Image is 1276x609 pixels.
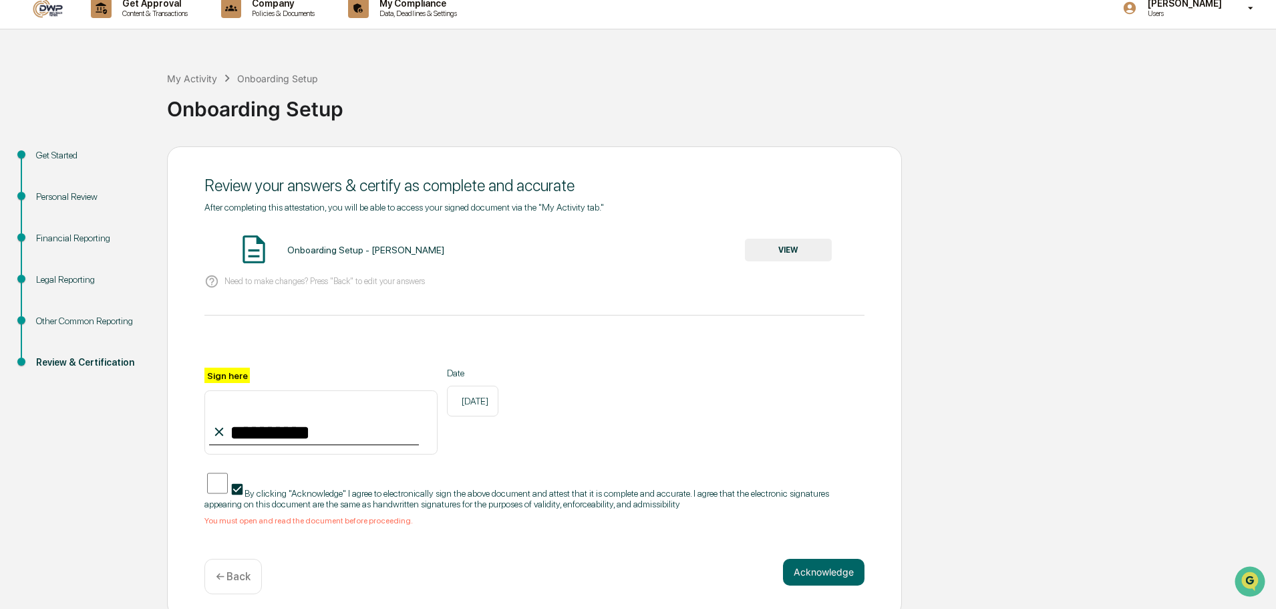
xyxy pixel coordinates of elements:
div: 🗄️ [97,170,108,180]
iframe: Open customer support [1233,565,1269,601]
div: You must open and read the document before proceeding. [204,516,864,525]
div: Review & Certification [36,356,146,370]
img: 1746055101610-c473b297-6a78-478c-a979-82029cc54cd1 [13,102,37,126]
span: Pylon [133,227,162,237]
div: Review your answers & certify as complete and accurate [204,176,864,195]
div: My Activity [167,73,217,84]
a: 🗄️Attestations [92,163,171,187]
p: Policies & Documents [241,9,321,18]
span: Attestations [110,168,166,182]
p: Data, Deadlines & Settings [369,9,464,18]
p: ← Back [216,570,251,583]
div: [DATE] [447,386,498,416]
div: Personal Review [36,190,146,204]
span: Preclearance [27,168,86,182]
p: Users [1137,9,1229,18]
p: How can we help? [13,28,243,49]
span: After completing this attestation, you will be able to access your signed document via the "My Ac... [204,202,604,213]
div: 🔎 [13,195,24,206]
span: By clicking "Acknowledge" I agree to electronically sign the above document and attest that it is... [204,488,829,509]
img: Document Icon [237,233,271,266]
label: Sign here [204,368,250,383]
p: Content & Transactions [112,9,194,18]
div: Onboarding Setup [237,73,318,84]
div: Legal Reporting [36,273,146,287]
button: Acknowledge [783,559,864,586]
div: Financial Reporting [36,231,146,245]
div: Start new chat [45,102,219,116]
a: 🔎Data Lookup [8,189,90,213]
div: 🖐️ [13,170,24,180]
div: Other Common Reporting [36,314,146,328]
div: Onboarding Setup [167,86,1269,121]
div: We're available if you need us! [45,116,169,126]
p: Need to make changes? Press "Back" to edit your answers [224,276,425,286]
label: Date [447,368,498,378]
span: Data Lookup [27,194,84,207]
button: VIEW [745,239,832,261]
button: Start new chat [227,106,243,122]
a: 🖐️Preclearance [8,163,92,187]
a: Powered byPylon [94,226,162,237]
div: Onboarding Setup - [PERSON_NAME] [287,245,444,255]
div: Get Started [36,148,146,162]
input: By clicking "Acknowledge" I agree to electronically sign the above document and attest that it is... [207,470,228,497]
